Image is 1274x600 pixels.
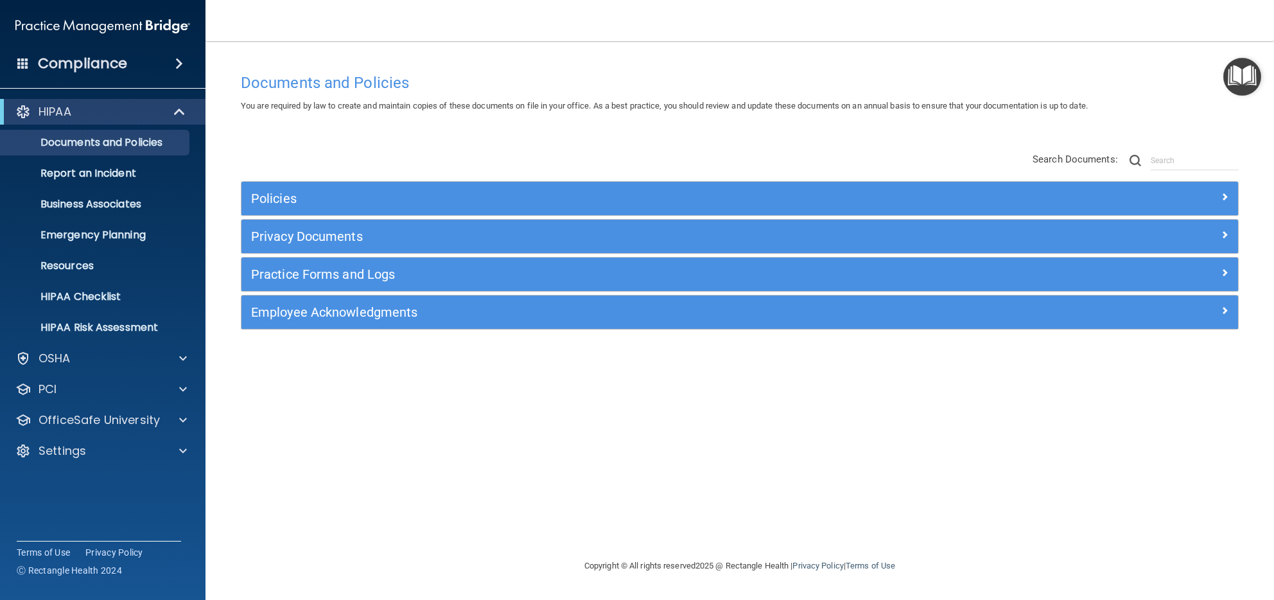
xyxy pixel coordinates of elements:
iframe: Drift Widget Chat Controller [1053,510,1259,560]
h5: Employee Acknowledgments [251,305,979,319]
img: PMB logo [15,13,190,39]
p: Settings [39,443,86,459]
h4: Compliance [38,55,127,73]
p: Resources [8,260,184,272]
a: OSHA [15,351,187,366]
span: Search Documents: [1033,154,1118,165]
p: Emergency Planning [8,229,184,242]
a: Privacy Documents [251,226,1228,247]
a: HIPAA [15,104,186,119]
p: Report an Incident [8,167,184,180]
a: Terms of Use [846,561,895,570]
input: Search [1151,151,1239,170]
p: PCI [39,382,57,397]
p: HIPAA Risk Assessment [8,321,184,334]
h4: Documents and Policies [241,75,1239,91]
a: Practice Forms and Logs [251,264,1228,285]
a: Policies [251,188,1228,209]
p: OfficeSafe University [39,412,160,428]
span: Ⓒ Rectangle Health 2024 [17,564,122,577]
span: You are required by law to create and maintain copies of these documents on file in your office. ... [241,101,1088,110]
button: Open Resource Center [1223,58,1261,96]
a: Employee Acknowledgments [251,302,1228,322]
a: Privacy Policy [792,561,843,570]
p: HIPAA [39,104,71,119]
h5: Privacy Documents [251,229,979,243]
a: PCI [15,382,187,397]
a: Terms of Use [17,546,70,559]
h5: Policies [251,191,979,206]
p: Documents and Policies [8,136,184,149]
p: HIPAA Checklist [8,290,184,303]
a: OfficeSafe University [15,412,187,428]
h5: Practice Forms and Logs [251,267,979,281]
a: Privacy Policy [85,546,143,559]
p: OSHA [39,351,71,366]
img: ic-search.3b580494.png [1130,155,1141,166]
div: Copyright © All rights reserved 2025 @ Rectangle Health | | [505,545,974,587]
p: Business Associates [8,198,184,211]
a: Settings [15,443,187,459]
